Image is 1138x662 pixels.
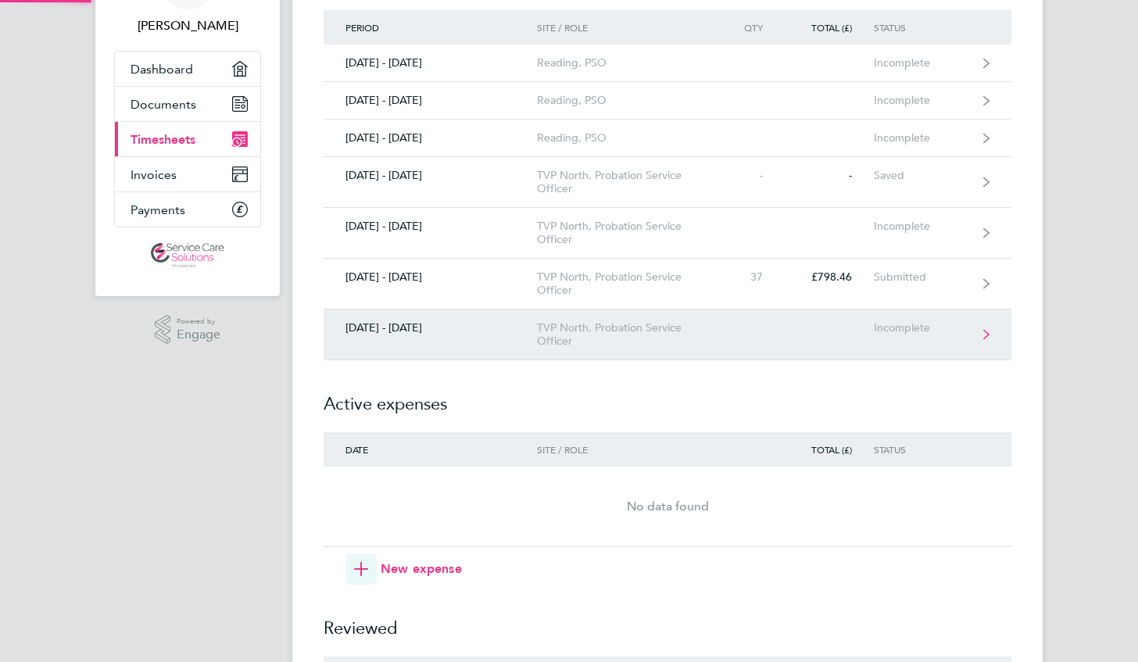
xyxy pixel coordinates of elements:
[324,585,1011,657] h2: Reviewed
[537,270,716,297] div: TVP North, Probation Service Officer
[324,120,1011,157] a: [DATE] - [DATE]Reading, PSOIncomplete
[874,321,970,335] div: Incomplete
[874,56,970,70] div: Incomplete
[131,62,193,77] span: Dashboard
[324,360,1011,432] h2: Active expenses
[324,157,1011,208] a: [DATE] - [DATE]TVP North, Probation Service Officer--Saved
[324,497,1011,516] div: No data found
[324,169,537,182] div: [DATE] - [DATE]
[324,270,537,284] div: [DATE] - [DATE]
[324,131,537,145] div: [DATE] - [DATE]
[537,220,716,246] div: TVP North, Probation Service Officer
[131,202,185,217] span: Payments
[324,208,1011,259] a: [DATE] - [DATE]TVP North, Probation Service OfficerIncomplete
[716,270,785,284] div: 37
[874,131,970,145] div: Incomplete
[874,169,970,182] div: Saved
[324,56,537,70] div: [DATE] - [DATE]
[115,192,260,227] a: Payments
[131,97,196,112] span: Documents
[324,220,537,233] div: [DATE] - [DATE]
[114,243,261,268] a: Go to home page
[381,560,462,578] span: New expense
[115,122,260,156] a: Timesheets
[537,131,716,145] div: Reading, PSO
[324,310,1011,360] a: [DATE] - [DATE]TVP North, Probation Service OfficerIncomplete
[115,157,260,191] a: Invoices
[537,94,716,107] div: Reading, PSO
[324,82,1011,120] a: [DATE] - [DATE]Reading, PSOIncomplete
[151,243,224,268] img: servicecare-logo-retina.png
[716,169,785,182] div: -
[324,444,537,455] div: Date
[324,94,537,107] div: [DATE] - [DATE]
[874,22,970,33] div: Status
[874,444,970,455] div: Status
[874,94,970,107] div: Incomplete
[155,315,221,345] a: Powered byEngage
[177,315,220,328] span: Powered by
[324,321,537,335] div: [DATE] - [DATE]
[177,328,220,342] span: Engage
[345,21,379,34] span: Period
[537,22,716,33] div: Site / Role
[537,321,716,348] div: TVP North, Probation Service Officer
[537,56,716,70] div: Reading, PSO
[131,132,195,147] span: Timesheets
[785,270,874,284] div: £798.46
[131,167,177,182] span: Invoices
[537,444,716,455] div: Site / Role
[537,169,716,195] div: TVP North, Probation Service Officer
[114,16,261,35] span: Stephanie Little
[345,553,462,585] button: New expense
[874,270,970,284] div: Submitted
[324,45,1011,82] a: [DATE] - [DATE]Reading, PSOIncomplete
[785,22,874,33] div: Total (£)
[716,22,785,33] div: Qty
[324,259,1011,310] a: [DATE] - [DATE]TVP North, Probation Service Officer37£798.46Submitted
[785,444,874,455] div: Total (£)
[115,87,260,121] a: Documents
[874,220,970,233] div: Incomplete
[115,52,260,86] a: Dashboard
[785,169,874,182] div: -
